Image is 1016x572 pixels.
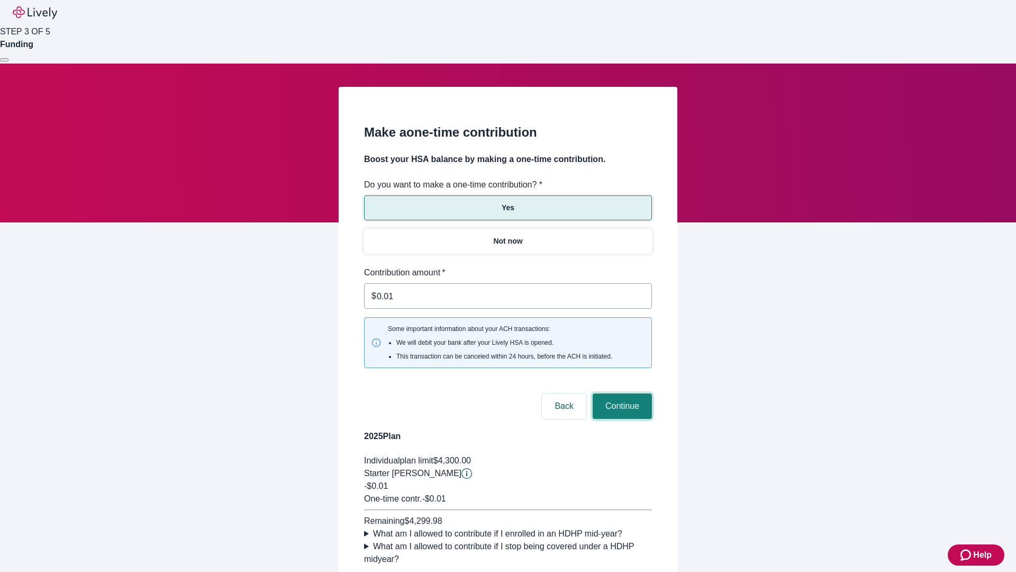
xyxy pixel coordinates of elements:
[422,494,446,503] span: - $0.01
[364,195,652,220] button: Yes
[364,153,652,166] h4: Boost your HSA balance by making a one-time contribution.
[364,229,652,254] button: Not now
[364,540,652,566] summary: What am I allowed to contribute if I stop being covered under a HDHP midyear?
[404,516,442,525] span: $4,299.98
[542,394,586,419] button: Back
[461,468,472,479] button: Lively will contribute $0.01 to establish your account
[948,544,1004,566] button: Zendesk support iconHelp
[388,324,612,361] span: Some important information about your ACH transactions:
[593,394,652,419] button: Continue
[364,516,404,525] span: Remaining
[960,549,973,561] svg: Zendesk support icon
[364,266,446,279] label: Contribution amount
[364,481,388,490] span: -$0.01
[364,430,652,443] h4: 2025 Plan
[364,469,461,478] span: Starter [PERSON_NAME]
[13,6,57,19] img: Lively
[364,494,422,503] span: One-time contr.
[493,236,522,247] p: Not now
[364,456,433,465] span: Individual plan limit
[433,456,471,465] span: $4,300.00
[364,123,652,142] h2: Make a one-time contribution
[364,528,652,540] summary: What am I allowed to contribute if I enrolled in an HDHP mid-year?
[502,202,514,213] p: Yes
[377,285,652,307] input: $0.00
[364,178,542,191] label: Do you want to make a one-time contribution? *
[371,290,376,302] p: $
[396,338,612,347] li: We will debit your bank after your Lively HSA is opened.
[396,352,612,361] li: This transaction can be canceled within 24 hours, before the ACH is initiated.
[461,468,472,479] svg: Starter penny details
[973,549,992,561] span: Help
